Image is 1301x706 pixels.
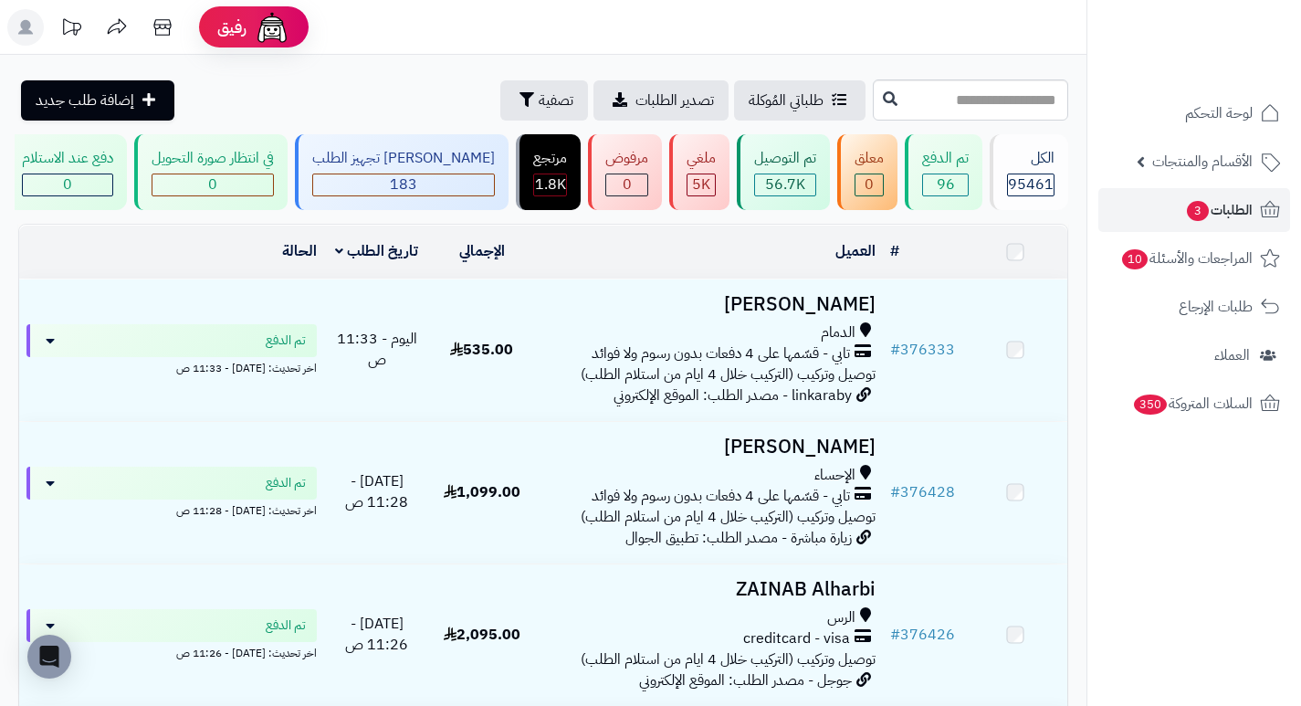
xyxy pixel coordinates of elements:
[26,500,317,519] div: اخر تحديث: [DATE] - 11:28 ص
[835,240,876,262] a: العميل
[1098,382,1290,426] a: السلات المتروكة350
[541,437,876,458] h3: [PERSON_NAME]
[834,134,901,210] a: معلق 0
[1152,149,1253,174] span: الأقسام والمنتجات
[890,339,900,361] span: #
[27,635,71,679] div: Open Intercom Messenger
[312,148,495,169] div: [PERSON_NAME] تجهيز الطلب
[345,613,408,656] span: [DATE] - 11:26 ص
[687,148,716,169] div: ملغي
[63,174,72,195] span: 0
[606,174,647,195] div: 0
[335,240,418,262] a: تاريخ الطلب
[254,9,290,46] img: ai-face.png
[541,294,876,315] h3: [PERSON_NAME]
[1098,285,1290,329] a: طلبات الإرجاع
[666,134,733,210] a: ملغي 5K
[152,148,274,169] div: في انتظار صورة التحويل
[266,332,306,350] span: تم الدفع
[890,624,900,646] span: #
[749,90,824,111] span: طلباتي المُوكلة
[733,134,834,210] a: تم التوصيل 56.7K
[593,80,729,121] a: تصدير الطلبات
[1098,188,1290,232] a: الطلبات3
[131,134,291,210] a: في انتظار صورة التحويل 0
[1177,51,1284,90] img: logo-2.png
[765,174,805,195] span: 56.7K
[48,9,94,50] a: تحديثات المنصة
[814,465,855,486] span: الإحساء
[855,148,884,169] div: معلق
[459,240,505,262] a: الإجمالي
[865,174,874,195] span: 0
[444,624,520,646] span: 2,095.00
[986,134,1072,210] a: الكل95461
[1122,249,1148,269] span: 10
[581,506,876,528] span: توصيل وتركيب (التركيب خلال 4 ايام من استلام الطلب)
[23,174,112,195] div: 0
[500,80,588,121] button: تصفية
[152,174,273,195] div: 0
[937,174,955,195] span: 96
[1132,391,1253,416] span: السلات المتروكة
[855,174,883,195] div: 0
[754,148,816,169] div: تم التوصيل
[890,481,900,503] span: #
[1187,201,1209,221] span: 3
[890,481,955,503] a: #376428
[692,174,710,195] span: 5K
[923,174,968,195] div: 96
[208,174,217,195] span: 0
[535,174,566,195] span: 1.8K
[22,148,113,169] div: دفع عند الاستلام
[584,134,666,210] a: مرفوض 0
[581,364,876,385] span: توصيل وتركيب (التركيب خلال 4 ايام من استلام الطلب)
[390,174,417,195] span: 183
[534,174,566,195] div: 1813
[1185,197,1253,223] span: الطلبات
[635,90,714,111] span: تصدير الطلبات
[1098,237,1290,280] a: المراجعات والأسئلة10
[533,148,567,169] div: مرتجع
[1008,174,1054,195] span: 95461
[512,134,584,210] a: مرتجع 1.8K
[291,134,512,210] a: [PERSON_NAME] تجهيز الطلب 183
[217,16,247,38] span: رفيق
[1098,91,1290,135] a: لوحة التحكم
[827,607,855,628] span: الرس
[21,80,174,121] a: إضافة طلب جديد
[755,174,815,195] div: 56730
[687,174,715,195] div: 4985
[337,328,417,371] span: اليوم - 11:33 ص
[581,648,876,670] span: توصيل وتركيب (التركيب خلال 4 ايام من استلام الطلب)
[890,339,955,361] a: #376333
[266,474,306,492] span: تم الدفع
[1134,395,1167,415] span: 350
[282,240,317,262] a: الحالة
[1098,333,1290,377] a: العملاء
[26,642,317,661] div: اخر تحديث: [DATE] - 11:26 ص
[1185,100,1253,126] span: لوحة التحكم
[592,486,850,507] span: تابي - قسّمها على 4 دفعات بدون رسوم ولا فوائد
[614,385,852,406] span: linkaraby - مصدر الطلب: الموقع الإلكتروني
[313,174,494,195] div: 183
[1120,246,1253,271] span: المراجعات والأسئلة
[901,134,986,210] a: تم الدفع 96
[444,481,520,503] span: 1,099.00
[743,628,850,649] span: creditcard - visa
[922,148,969,169] div: تم الدفع
[36,90,134,111] span: إضافة طلب جديد
[1214,342,1250,368] span: العملاء
[345,470,408,513] span: [DATE] - 11:28 ص
[1007,148,1054,169] div: الكل
[623,174,632,195] span: 0
[592,343,850,364] span: تابي - قسّمها على 4 دفعات بدون رسوم ولا فوائد
[890,240,899,262] a: #
[625,527,852,549] span: زيارة مباشرة - مصدر الطلب: تطبيق الجوال
[605,148,648,169] div: مرفوض
[639,669,852,691] span: جوجل - مصدر الطلب: الموقع الإلكتروني
[541,579,876,600] h3: ZAINAB Alharbi
[734,80,866,121] a: طلباتي المُوكلة
[1179,294,1253,320] span: طلبات الإرجاع
[450,339,513,361] span: 535.00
